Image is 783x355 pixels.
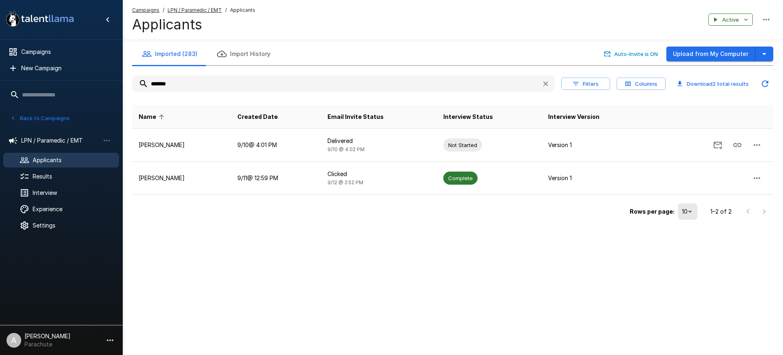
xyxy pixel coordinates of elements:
span: Email Invite Status [327,112,384,122]
span: Interview Version [548,112,599,122]
p: Version 1 [548,141,643,149]
div: 10 [678,203,697,220]
span: Interview Status [443,112,493,122]
span: 9/12 @ 2:52 PM [327,179,363,185]
button: Filters [561,78,610,90]
button: Download2 total results [672,78,754,90]
h4: Applicants [132,16,255,33]
span: / [225,6,227,14]
button: Updated Today - 5:08 PM [757,76,773,92]
button: Import History [207,42,280,65]
span: 9/10 @ 4:02 PM [327,146,365,152]
span: / [163,6,164,14]
p: [PERSON_NAME] [139,174,224,182]
td: 9/11 @ 12:59 PM [231,162,321,195]
span: Applicants [230,6,255,14]
p: 1–2 of 2 [710,208,732,216]
button: Upload from My Computer [666,47,755,62]
span: Not Started [443,141,482,149]
span: Name [139,112,167,122]
button: Auto-Invite is ON [602,48,660,60]
button: Imported (283) [132,42,207,65]
u: LPN / Paramedic / EMT [168,7,222,13]
span: Created Date [237,112,278,122]
p: Rows per page: [630,208,675,216]
td: 9/10 @ 4:01 PM [231,129,321,162]
p: [PERSON_NAME] [139,141,224,149]
span: Complete [443,174,478,182]
u: Campaigns [132,7,159,13]
button: Columns [617,78,666,90]
p: Clicked [327,170,430,178]
span: Send Invitation [708,141,728,148]
button: Active [708,13,753,26]
p: Version 1 [548,174,643,182]
p: Delivered [327,137,430,145]
span: Copy Interview Link [728,141,747,148]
